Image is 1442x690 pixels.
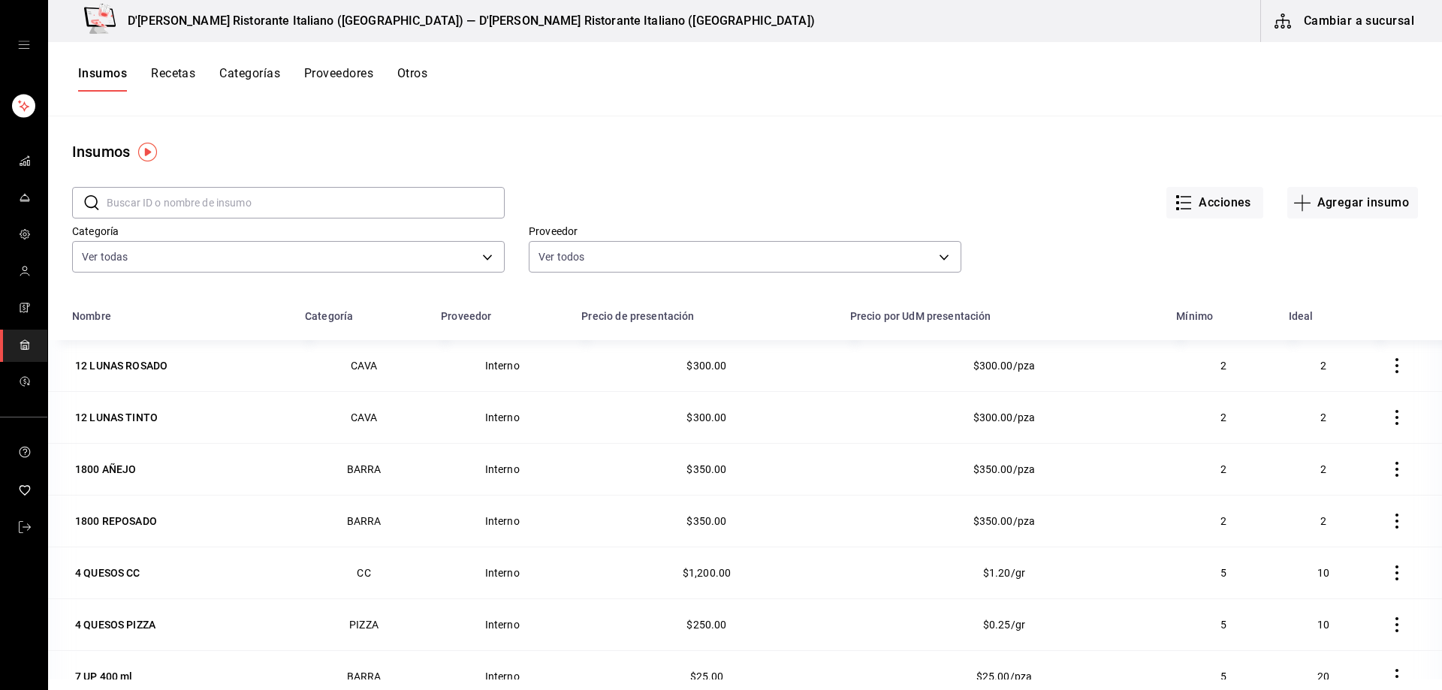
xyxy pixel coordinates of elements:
div: Categoría [305,310,353,322]
span: 2 [1320,411,1326,423]
div: Precio de presentación [581,310,694,322]
span: 2 [1220,463,1226,475]
span: 2 [1220,411,1226,423]
span: 2 [1220,360,1226,372]
button: Otros [397,66,427,92]
div: 4 QUESOS CC [75,565,140,580]
label: Proveedor [529,226,961,237]
div: 1800 REPOSADO [75,514,157,529]
td: Interno [432,340,572,391]
button: Recetas [151,66,195,92]
div: Mínimo [1176,310,1213,322]
span: 20 [1317,670,1329,682]
span: 10 [1317,567,1329,579]
div: Insumos [72,140,130,163]
span: 5 [1220,670,1226,682]
div: navigation tabs [78,66,427,92]
td: BARRA [296,495,432,547]
div: 1800 AÑEJO [75,462,137,477]
span: 5 [1220,619,1226,631]
button: Acciones [1166,187,1263,218]
h3: D'[PERSON_NAME] Ristorante Italiano ([GEOGRAPHIC_DATA]) — D'[PERSON_NAME] Ristorante Italiano ([G... [116,12,815,30]
span: $1,200.00 [683,567,731,579]
td: Interno [432,547,572,598]
td: PIZZA [296,598,432,650]
td: CC [296,547,432,598]
span: $25.00 [690,670,724,682]
span: $350.00 [686,515,726,527]
div: Nombre [72,310,111,322]
button: Categorías [219,66,280,92]
td: Interno [432,443,572,495]
span: $250.00 [686,619,726,631]
span: $1.20/gr [983,567,1025,579]
div: Precio por UdM presentación [850,310,991,322]
td: Interno [432,598,572,650]
div: 12 LUNAS ROSADO [75,358,167,373]
div: 7 UP 400 ml [75,669,133,684]
span: $350.00 [686,463,726,475]
div: Ideal [1289,310,1314,322]
td: BARRA [296,443,432,495]
span: $300.00/pza [973,360,1036,372]
span: $350.00/pza [973,463,1036,475]
span: $300.00 [686,411,726,423]
span: 10 [1317,619,1329,631]
td: Interno [432,495,572,547]
span: $350.00/pza [973,515,1036,527]
input: Buscar ID o nombre de insumo [107,188,505,218]
span: $0.25/gr [983,619,1025,631]
button: Proveedores [304,66,373,92]
span: $300.00/pza [973,411,1036,423]
span: 2 [1320,360,1326,372]
td: CAVA [296,340,432,391]
span: 5 [1220,567,1226,579]
span: 2 [1220,515,1226,527]
div: 4 QUESOS PIZZA [75,617,155,632]
span: $25.00/pza [976,670,1033,682]
span: 2 [1320,463,1326,475]
td: CAVA [296,391,432,443]
div: 12 LUNAS TINTO [75,410,158,425]
span: Ver todos [538,249,584,264]
label: Categoría [72,226,505,237]
img: Tooltip marker [138,143,157,161]
button: Insumos [78,66,127,92]
span: Ver todas [82,249,128,264]
button: open drawer [18,39,30,51]
div: Proveedor [441,310,491,322]
button: Agregar insumo [1287,187,1418,218]
span: 2 [1320,515,1326,527]
span: $300.00 [686,360,726,372]
td: Interno [432,391,572,443]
